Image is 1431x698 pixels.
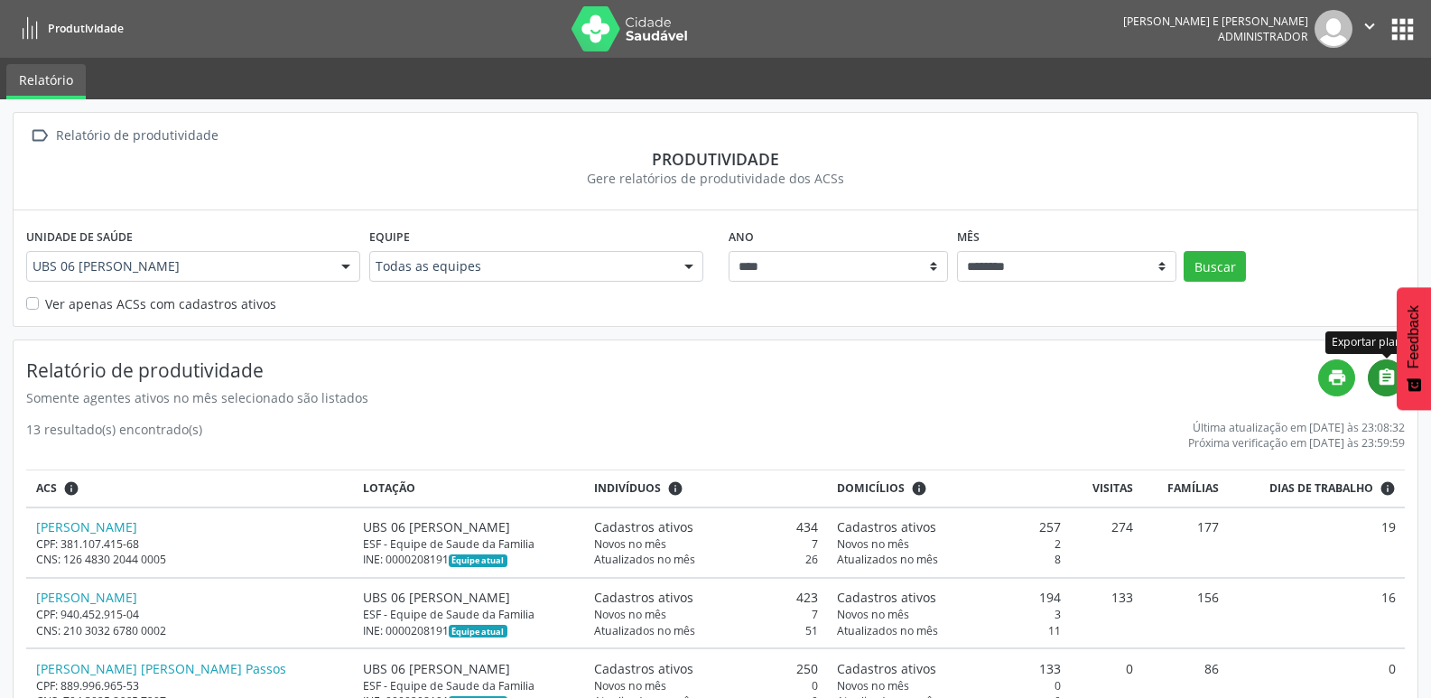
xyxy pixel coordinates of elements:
[449,625,507,638] span: Esta é a equipe atual deste Agente
[36,589,137,606] a: [PERSON_NAME]
[1123,14,1308,29] div: [PERSON_NAME] E [PERSON_NAME]
[1380,480,1396,497] i: Dias em que o(a) ACS fez pelo menos uma visita, ou ficha de cadastro individual ou cadastro domic...
[594,607,818,622] div: 7
[837,588,936,607] span: Cadastros ativos
[369,223,410,251] label: Equipe
[353,470,585,507] th: Lotação
[594,678,818,693] div: 0
[26,223,133,251] label: Unidade de saúde
[1327,368,1347,387] i: print
[594,480,661,497] span: Indivíduos
[36,552,344,567] div: CNS: 126 4830 2044 0005
[837,659,1061,678] div: 133
[594,659,818,678] div: 250
[1070,507,1142,578] td: 274
[363,517,576,536] div: UBS 06 [PERSON_NAME]
[837,623,1061,638] div: 11
[837,623,938,638] span: Atualizados no mês
[363,678,576,693] div: ESF - Equipe de Saude da Familia
[1142,470,1228,507] th: Famílias
[837,678,1061,693] div: 0
[1070,470,1142,507] th: Visitas
[1070,578,1142,648] td: 133
[45,294,276,313] label: Ver apenas ACSs com cadastros ativos
[36,623,344,638] div: CNS: 210 3032 6780 0002
[837,536,1061,552] div: 2
[594,552,818,567] div: 26
[52,123,221,149] div: Relatório de produtividade
[26,123,221,149] a:  Relatório de produtividade
[1352,10,1387,48] button: 
[363,623,576,638] div: INE: 0000208191
[594,552,695,567] span: Atualizados no mês
[26,123,52,149] i: 
[36,660,286,677] a: [PERSON_NAME] [PERSON_NAME] Passos
[1368,359,1405,396] a: 
[1397,287,1431,410] button: Feedback - Mostrar pesquisa
[594,517,693,536] span: Cadastros ativos
[363,552,576,567] div: INE: 0000208191
[1188,420,1405,435] div: Última atualização em [DATE] às 23:08:32
[837,517,936,536] span: Cadastros ativos
[36,607,344,622] div: CPF: 940.452.915-04
[1184,251,1246,282] button: Buscar
[36,536,344,552] div: CPF: 381.107.415-68
[837,480,905,497] span: Domicílios
[594,517,818,536] div: 434
[26,359,1318,382] h4: Relatório de produtividade
[36,678,344,693] div: CPF: 889.996.965-53
[33,257,323,275] span: UBS 06 [PERSON_NAME]
[594,536,666,552] span: Novos no mês
[1325,331,1427,354] div: Exportar planilha
[594,678,666,693] span: Novos no mês
[63,480,79,497] i: ACSs que estiveram vinculados a uma UBS neste período, mesmo sem produtividade.
[6,64,86,99] a: Relatório
[1315,10,1352,48] img: img
[449,554,507,567] span: Esta é a equipe atual deste Agente
[1406,305,1422,368] span: Feedback
[1269,480,1373,497] span: Dias de trabalho
[1142,507,1228,578] td: 177
[376,257,666,275] span: Todas as equipes
[837,536,909,552] span: Novos no mês
[1228,578,1405,648] td: 16
[837,607,1061,622] div: 3
[594,623,818,638] div: 51
[594,588,693,607] span: Cadastros ativos
[36,480,57,497] span: ACS
[26,388,1318,407] div: Somente agentes ativos no mês selecionado são listados
[911,480,927,497] i: <div class="text-left"> <div> <strong>Cadastros ativos:</strong> Cadastros que estão vinculados a...
[363,607,576,622] div: ESF - Equipe de Saude da Familia
[667,480,683,497] i: <div class="text-left"> <div> <strong>Cadastros ativos:</strong> Cadastros que estão vinculados a...
[837,552,938,567] span: Atualizados no mês
[1360,16,1380,36] i: 
[594,659,693,678] span: Cadastros ativos
[363,588,576,607] div: UBS 06 [PERSON_NAME]
[594,607,666,622] span: Novos no mês
[26,169,1405,188] div: Gere relatórios de produtividade dos ACSs
[363,536,576,552] div: ESF - Equipe de Saude da Familia
[837,588,1061,607] div: 194
[26,420,202,451] div: 13 resultado(s) encontrado(s)
[1188,435,1405,451] div: Próxima verificação em [DATE] às 23:59:59
[729,223,754,251] label: Ano
[1218,29,1308,44] span: Administrador
[363,659,576,678] div: UBS 06 [PERSON_NAME]
[837,678,909,693] span: Novos no mês
[1377,368,1397,387] i: 
[594,623,695,638] span: Atualizados no mês
[1142,578,1228,648] td: 156
[837,517,1061,536] div: 257
[26,149,1405,169] div: Produtividade
[594,588,818,607] div: 423
[36,518,137,535] a: [PERSON_NAME]
[594,536,818,552] div: 7
[837,659,936,678] span: Cadastros ativos
[957,223,980,251] label: Mês
[1318,359,1355,396] a: print
[48,21,124,36] span: Produtividade
[13,14,124,43] a: Produtividade
[1387,14,1418,45] button: apps
[1228,507,1405,578] td: 19
[837,607,909,622] span: Novos no mês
